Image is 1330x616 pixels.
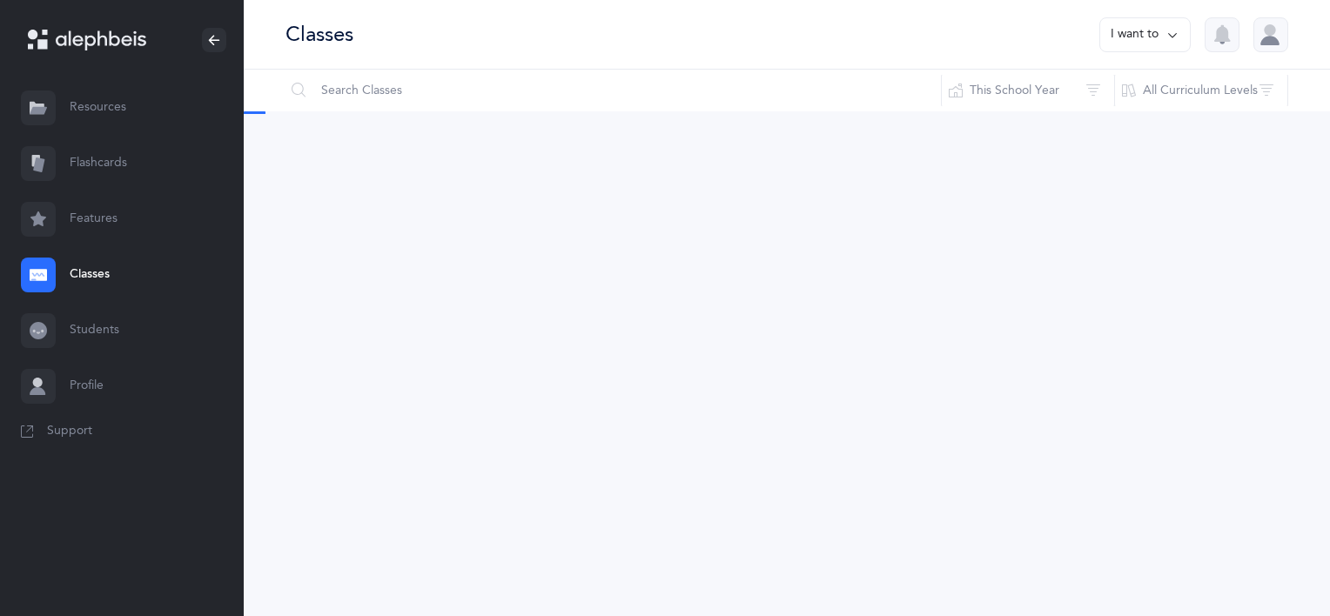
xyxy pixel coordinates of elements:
[47,423,92,440] span: Support
[941,70,1115,111] button: This School Year
[285,70,942,111] input: Search Classes
[285,20,353,49] div: Classes
[1114,70,1288,111] button: All Curriculum Levels
[1099,17,1191,52] button: I want to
